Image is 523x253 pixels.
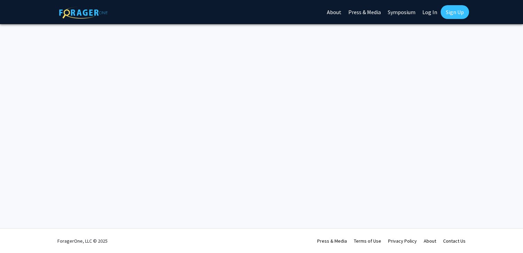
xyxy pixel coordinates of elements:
a: Press & Media [317,238,347,244]
div: ForagerOne, LLC © 2025 [57,229,108,253]
a: Privacy Policy [388,238,417,244]
a: Contact Us [443,238,466,244]
a: Sign Up [441,5,469,19]
img: ForagerOne Logo [59,7,108,19]
a: About [424,238,436,244]
a: Terms of Use [354,238,381,244]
